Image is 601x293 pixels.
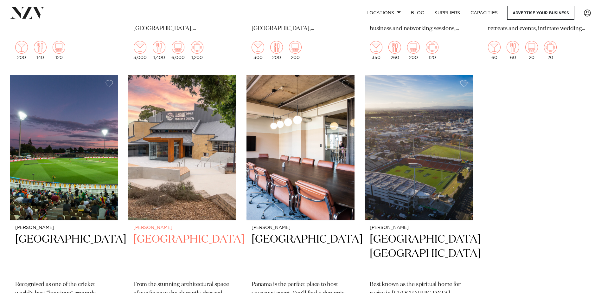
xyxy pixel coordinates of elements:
[53,41,65,54] img: theatre.png
[544,41,557,54] img: meeting.png
[10,7,45,18] img: nzv-logo.png
[488,41,501,54] img: cocktail.png
[252,232,349,275] h2: [GEOGRAPHIC_DATA]
[70,37,107,42] div: Keywords by Traffic
[525,41,538,54] img: theatre.png
[17,37,22,42] img: tab_domain_overview_orange.svg
[15,41,28,60] div: 200
[525,41,538,60] div: 20
[18,10,31,15] div: v 4.0.25
[270,41,283,54] img: dining.png
[34,41,47,60] div: 140
[370,41,382,54] img: cocktail.png
[426,41,438,54] img: meeting.png
[370,225,468,230] small: [PERSON_NAME]
[10,10,15,15] img: logo_orange.svg
[252,225,349,230] small: [PERSON_NAME]
[289,41,302,60] div: 200
[361,6,406,20] a: Locations
[370,232,468,275] h2: [GEOGRAPHIC_DATA] [GEOGRAPHIC_DATA]
[289,41,302,54] img: theatre.png
[544,41,557,60] div: 20
[171,41,185,60] div: 6,000
[16,16,70,22] div: Domain: [DOMAIN_NAME]
[133,225,231,230] small: [PERSON_NAME]
[153,41,165,60] div: 1,400
[252,41,264,54] img: cocktail.png
[270,41,283,60] div: 200
[426,41,438,60] div: 120
[252,41,264,60] div: 300
[172,41,184,54] img: theatre.png
[429,6,465,20] a: SUPPLIERS
[406,6,429,20] a: BLOG
[63,37,68,42] img: tab_keywords_by_traffic_grey.svg
[488,41,501,60] div: 60
[10,16,15,22] img: website_grey.svg
[407,41,420,60] div: 200
[388,41,401,60] div: 260
[15,232,113,275] h2: [GEOGRAPHIC_DATA]
[191,41,203,54] img: meeting.png
[53,41,65,60] div: 120
[465,6,503,20] a: Capacities
[407,41,420,54] img: theatre.png
[388,41,401,54] img: dining.png
[24,37,57,42] div: Domain Overview
[153,41,165,54] img: dining.png
[15,41,28,54] img: cocktail.png
[370,41,382,60] div: 350
[133,232,231,275] h2: [GEOGRAPHIC_DATA]
[34,41,47,54] img: dining.png
[134,41,146,54] img: cocktail.png
[191,41,203,60] div: 1,200
[133,41,147,60] div: 3,000
[507,41,519,54] img: dining.png
[507,6,574,20] a: Advertise your business
[15,225,113,230] small: [PERSON_NAME]
[507,41,519,60] div: 60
